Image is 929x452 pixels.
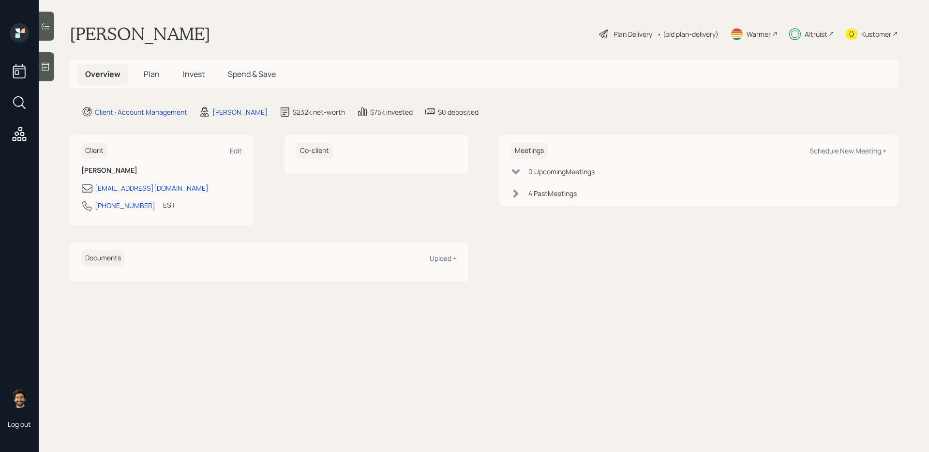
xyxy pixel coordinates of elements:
div: Plan Delivery [614,29,652,39]
div: Upload + [430,254,457,263]
div: 0 Upcoming Meeting s [528,166,595,177]
h6: Documents [81,250,125,266]
div: Edit [230,146,242,155]
div: Client · Account Management [95,107,187,117]
h1: [PERSON_NAME] [70,23,210,45]
div: [PHONE_NUMBER] [95,200,155,211]
span: Spend & Save [228,69,276,79]
div: Altruist [805,29,827,39]
div: [PERSON_NAME] [212,107,268,117]
div: Warmer [747,29,771,39]
div: Log out [8,420,31,429]
h6: Meetings [511,143,548,159]
h6: Co-client [296,143,333,159]
div: Kustomer [861,29,891,39]
div: [EMAIL_ADDRESS][DOMAIN_NAME] [95,183,209,193]
div: EST [163,200,175,210]
div: 4 Past Meeting s [528,188,577,198]
div: $0 deposited [438,107,479,117]
img: eric-schwartz-headshot.png [10,389,29,408]
div: $232k net-worth [293,107,345,117]
h6: [PERSON_NAME] [81,166,242,175]
span: Plan [144,69,160,79]
span: Invest [183,69,205,79]
div: Schedule New Meeting + [809,146,886,155]
div: $75k invested [370,107,413,117]
span: Overview [85,69,120,79]
h6: Client [81,143,107,159]
div: • (old plan-delivery) [657,29,719,39]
